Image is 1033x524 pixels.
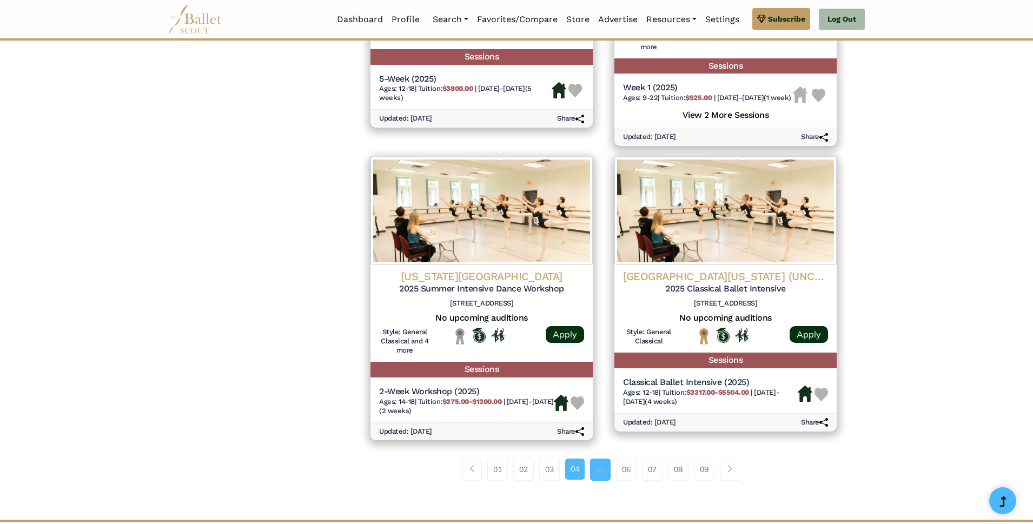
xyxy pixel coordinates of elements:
a: 05 [590,459,611,480]
img: In Person [491,328,505,342]
h6: | | [379,84,552,103]
span: Ages: 14-18 [379,397,415,406]
span: [DATE]-[DATE] (4 weeks) [623,388,779,406]
b: $3317.00-$5504.00 [686,388,749,396]
img: Offers Scholarship [472,328,486,343]
nav: Page navigation example [462,459,745,480]
a: Search [428,8,473,31]
b: $525.00 [685,94,712,102]
b: $3800.00 [442,84,473,92]
h5: No upcoming auditions [379,313,584,324]
img: Heart [815,388,828,401]
a: 06 [616,459,637,480]
h5: Sessions [614,58,837,74]
img: Offers Scholarship [716,328,730,343]
h6: | | [623,94,791,103]
img: gem.svg [757,13,766,25]
a: Resources [642,8,701,31]
h5: Week 1 (2025) [623,82,791,94]
h6: Updated: [DATE] [379,114,432,123]
h6: [STREET_ADDRESS] [379,299,584,308]
span: Ages: 9-22 [623,94,658,102]
img: Housing Unavailable [793,87,807,103]
h6: Updated: [DATE] [623,132,676,142]
h6: | | [379,397,554,416]
a: Favorites/Compare [473,8,562,31]
img: National [697,328,711,344]
a: Apply [546,326,584,343]
h6: Share [557,114,584,123]
h6: [STREET_ADDRESS] [623,299,828,308]
a: Log Out [819,9,865,30]
img: Heart [812,89,825,102]
span: [DATE]-[DATE] (1 week) [717,94,791,102]
h5: Classical Ballet Intensive (2025) [623,377,798,388]
a: Settings [701,8,744,31]
span: Tuition: [418,84,475,92]
h6: Updated: [DATE] [623,418,676,427]
a: 01 [487,459,508,480]
h6: Updated: [DATE] [379,427,432,436]
h6: Share [801,132,828,142]
h5: No upcoming auditions [623,313,828,324]
a: 02 [513,459,534,480]
a: 04 [565,459,585,479]
span: Subscribe [768,13,805,25]
span: [DATE]-[DATE] (2 weeks) [379,397,554,415]
h5: View 2 More Sessions [623,107,828,121]
img: Heart [568,84,582,97]
img: Heart [571,396,584,410]
span: Ages: 12-18 [379,84,415,92]
a: 09 [694,459,714,480]
h6: Style: General Classical and 4 more [379,328,431,355]
a: Dashboard [333,8,387,31]
h6: | | [623,388,798,407]
a: Apply [790,326,828,343]
img: Housing Available [554,395,568,411]
h6: Share [801,418,828,427]
h5: 2025 Summer Intensive Dance Workshop [379,283,584,295]
h5: 5-Week (2025) [379,74,552,85]
h4: [GEOGRAPHIC_DATA][US_STATE] (UNCSA) [623,269,828,283]
a: 07 [642,459,663,480]
span: Tuition: [661,94,713,102]
span: Tuition: [418,397,504,406]
a: Profile [387,8,424,31]
img: Housing Available [798,386,812,402]
span: Ages: 12-18 [623,388,659,396]
h5: Sessions [370,49,593,65]
a: Advertise [594,8,642,31]
a: 03 [539,459,560,480]
a: Store [562,8,594,31]
img: Housing Available [552,82,566,98]
h5: 2025 Classical Ballet Intensive [623,283,828,295]
span: Tuition: [662,388,751,396]
h5: Sessions [370,362,593,377]
a: 08 [668,459,688,480]
span: [DATE]-[DATE] (5 weeks) [379,84,532,102]
h5: 2-Week Workshop (2025) [379,386,554,397]
img: In Person [735,328,749,342]
img: Logo [614,157,837,265]
a: Subscribe [752,8,810,30]
h6: Share [557,427,584,436]
h4: [US_STATE][GEOGRAPHIC_DATA] [379,269,584,283]
img: Local [453,328,467,344]
b: $375.00-$1300.00 [442,397,501,406]
h6: Style: General Classical [623,328,674,346]
img: Logo [370,157,593,265]
h5: Sessions [614,353,837,368]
